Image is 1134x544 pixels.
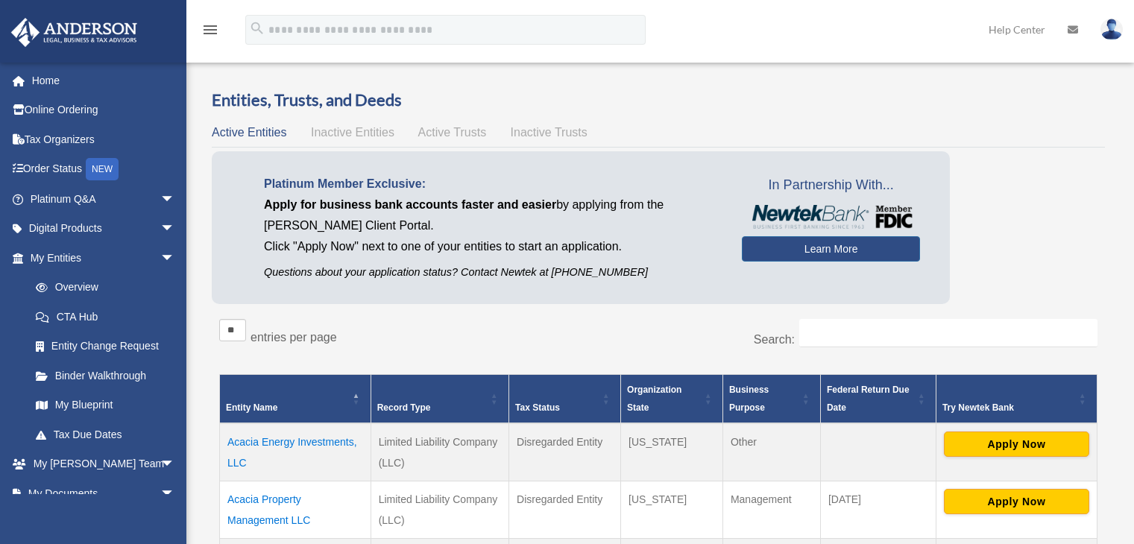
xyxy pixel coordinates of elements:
span: Inactive Entities [311,126,394,139]
a: Overview [21,273,183,303]
span: Entity Name [226,402,277,413]
span: arrow_drop_down [160,243,190,273]
a: Order StatusNEW [10,154,198,185]
img: Anderson Advisors Platinum Portal [7,18,142,47]
div: Try Newtek Bank [942,399,1074,417]
td: [US_STATE] [621,481,723,538]
td: [US_STATE] [621,423,723,481]
span: Organization State [627,385,681,413]
a: Tax Due Dates [21,420,190,449]
span: arrow_drop_down [160,184,190,215]
p: by applying from the [PERSON_NAME] Client Portal. [264,194,719,236]
a: CTA Hub [21,302,190,332]
td: Acacia Property Management LLC [220,481,371,538]
p: Click "Apply Now" next to one of your entities to start an application. [264,236,719,257]
th: Organization State: Activate to sort [621,374,723,423]
span: arrow_drop_down [160,449,190,480]
span: arrow_drop_down [160,214,190,244]
a: My [PERSON_NAME] Teamarrow_drop_down [10,449,198,479]
td: Limited Liability Company (LLC) [371,481,508,538]
button: Apply Now [944,489,1089,514]
button: Apply Now [944,431,1089,457]
span: arrow_drop_down [160,478,190,509]
th: Business Purpose: Activate to sort [722,374,820,423]
span: Business Purpose [729,385,769,413]
a: My Blueprint [21,390,190,420]
label: Search: [754,333,795,346]
a: menu [201,26,219,39]
a: Entity Change Request [21,332,190,361]
td: [DATE] [820,481,936,538]
img: User Pic [1100,19,1123,40]
a: Platinum Q&Aarrow_drop_down [10,184,198,214]
td: Acacia Energy Investments, LLC [220,423,371,481]
td: Limited Liability Company (LLC) [371,423,508,481]
th: Federal Return Due Date: Activate to sort [820,374,936,423]
span: Record Type [377,402,431,413]
h3: Entities, Trusts, and Deeds [212,89,1105,112]
th: Try Newtek Bank : Activate to sort [936,374,1097,423]
div: NEW [86,158,119,180]
td: Management [722,481,820,538]
span: Inactive Trusts [511,126,588,139]
a: My Entitiesarrow_drop_down [10,243,190,273]
th: Record Type: Activate to sort [371,374,508,423]
td: Disregarded Entity [509,481,621,538]
td: Disregarded Entity [509,423,621,481]
span: Tax Status [515,402,560,413]
span: Active Entities [212,126,286,139]
span: Apply for business bank accounts faster and easier [264,198,556,211]
i: search [249,20,265,37]
label: entries per page [251,331,337,344]
span: Active Trusts [418,126,487,139]
a: Digital Productsarrow_drop_down [10,214,198,244]
a: Binder Walkthrough [21,361,190,390]
a: Online Ordering [10,95,198,125]
p: Questions about your application status? Contact Newtek at [PHONE_NUMBER] [264,263,719,282]
td: Other [722,423,820,481]
th: Entity Name: Activate to invert sorting [220,374,371,423]
a: Tax Organizers [10,124,198,154]
img: NewtekBankLogoSM.png [749,205,913,229]
p: Platinum Member Exclusive: [264,174,719,194]
th: Tax Status: Activate to sort [509,374,621,423]
a: My Documentsarrow_drop_down [10,478,198,508]
a: Home [10,66,198,95]
span: In Partnership With... [742,174,920,197]
a: Learn More [742,236,920,262]
i: menu [201,21,219,39]
span: Federal Return Due Date [827,385,910,413]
